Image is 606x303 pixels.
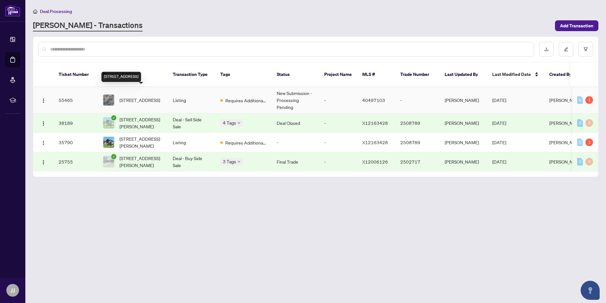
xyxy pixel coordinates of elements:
[168,133,215,152] td: Listing
[362,97,385,103] span: 40497103
[440,87,487,113] td: [PERSON_NAME]
[103,156,114,167] img: thumbnail-img
[5,5,20,17] img: logo
[395,113,440,133] td: 2508789
[544,47,549,51] span: download
[395,152,440,172] td: 2502717
[492,97,506,103] span: [DATE]
[395,87,440,113] td: -
[168,87,215,113] td: Listing
[41,160,46,165] img: Logo
[54,87,98,113] td: 55465
[440,133,487,152] td: [PERSON_NAME]
[585,96,593,104] div: 1
[10,286,15,295] span: JJ
[564,47,568,51] span: edit
[578,42,593,57] button: filter
[41,121,46,126] img: Logo
[111,115,116,120] span: check-circle
[487,62,544,87] th: Last Modified Date
[362,120,388,126] span: X12163428
[98,62,168,87] th: Property Address
[38,157,48,167] button: Logo
[581,281,600,300] button: Open asap
[577,119,583,127] div: 0
[237,121,241,125] span: down
[585,119,593,127] div: 0
[223,119,236,126] span: 4 Tags
[41,98,46,103] img: Logo
[272,152,319,172] td: Final Trade
[272,87,319,113] td: New Submission - Processing Pending
[237,160,241,163] span: down
[549,97,583,103] span: [PERSON_NAME]
[168,152,215,172] td: Deal - Buy Side Sale
[272,62,319,87] th: Status
[225,97,267,104] span: Requires Additional Docs
[33,9,37,14] span: home
[539,42,554,57] button: download
[319,87,357,113] td: -
[272,133,319,152] td: -
[119,135,163,149] span: [STREET_ADDRESS][PERSON_NAME]
[54,133,98,152] td: 35790
[168,113,215,133] td: Deal - Sell Side Sale
[440,152,487,172] td: [PERSON_NAME]
[319,152,357,172] td: -
[440,113,487,133] td: [PERSON_NAME]
[223,158,236,165] span: 3 Tags
[440,62,487,87] th: Last Updated By
[492,159,506,165] span: [DATE]
[119,116,163,130] span: [STREET_ADDRESS][PERSON_NAME]
[38,137,48,147] button: Logo
[585,158,593,165] div: 0
[319,133,357,152] td: -
[168,62,215,87] th: Transaction Type
[119,97,160,104] span: [STREET_ADDRESS]
[544,62,582,87] th: Created By
[560,21,593,31] span: Add Transaction
[111,154,116,159] span: check-circle
[103,95,114,105] img: thumbnail-img
[577,138,583,146] div: 0
[549,159,583,165] span: [PERSON_NAME]
[583,47,588,51] span: filter
[362,139,388,145] span: X12163428
[54,152,98,172] td: 25755
[272,113,319,133] td: Deal Closed
[319,62,357,87] th: Project Name
[492,120,506,126] span: [DATE]
[54,62,98,87] th: Ticket Number
[577,158,583,165] div: 0
[395,62,440,87] th: Trade Number
[395,133,440,152] td: 2508789
[33,20,143,31] a: [PERSON_NAME] - Transactions
[215,62,272,87] th: Tags
[101,72,141,82] div: [STREET_ADDRESS]
[40,9,72,14] span: Deal Processing
[492,71,531,78] span: Last Modified Date
[585,138,593,146] div: 1
[38,95,48,105] button: Logo
[103,137,114,148] img: thumbnail-img
[225,139,267,146] span: Requires Additional Docs
[54,113,98,133] td: 38189
[319,113,357,133] td: -
[362,159,388,165] span: X12006126
[549,120,583,126] span: [PERSON_NAME]
[41,140,46,145] img: Logo
[103,118,114,128] img: thumbnail-img
[577,96,583,104] div: 0
[357,62,395,87] th: MLS #
[492,139,506,145] span: [DATE]
[38,118,48,128] button: Logo
[549,139,583,145] span: [PERSON_NAME]
[119,155,163,169] span: [STREET_ADDRESS][PERSON_NAME]
[559,42,573,57] button: edit
[555,20,598,31] button: Add Transaction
